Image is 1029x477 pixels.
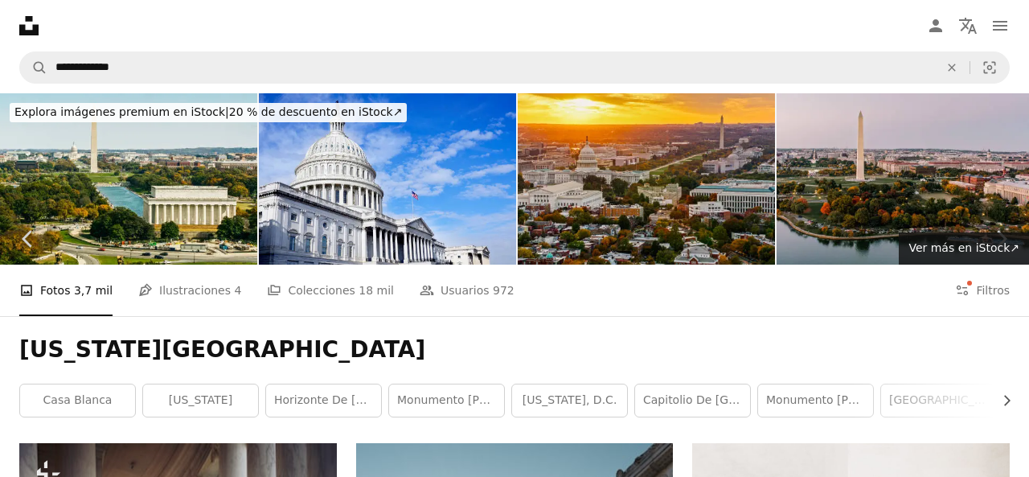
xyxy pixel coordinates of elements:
[143,384,258,417] a: [US_STATE]
[920,10,952,42] a: Iniciar sesión / Registrarse
[19,335,1010,364] h1: [US_STATE][GEOGRAPHIC_DATA]
[259,93,516,265] img: United States Capitol Building in Washington DC public building
[20,52,47,83] button: Buscar en Unsplash
[934,52,970,83] button: Borrar
[952,10,984,42] button: Idioma
[267,265,394,316] a: Colecciones 18 mil
[138,265,241,316] a: Ilustraciones 4
[512,384,627,417] a: [US_STATE], D.C.
[389,384,504,417] a: Monumento [PERSON_NAME][US_STATE]
[635,384,750,417] a: Capitolio de [GEOGRAPHIC_DATA].
[493,282,514,299] span: 972
[420,265,514,316] a: Usuarios 972
[881,384,996,417] a: [GEOGRAPHIC_DATA][PERSON_NAME][US_STATE]
[955,265,1010,316] button: Filtros
[518,93,775,265] img: Puesta de sol detrás
[19,16,39,35] a: Inicio — Unsplash
[20,384,135,417] a: casa blanca
[266,384,381,417] a: Horizonte de [US_STATE][GEOGRAPHIC_DATA]
[359,282,394,299] span: 18 mil
[234,282,241,299] span: 4
[970,52,1009,83] button: Búsqueda visual
[984,10,1016,42] button: Menú
[908,241,1019,254] span: Ver más en iStock ↗
[973,162,1029,316] a: Siguiente
[19,51,1010,84] form: Encuentra imágenes en todo el sitio
[14,105,402,118] span: 20 % de descuento en iStock ↗
[758,384,873,417] a: Monumento [PERSON_NAME]
[14,105,229,118] span: Explora imágenes premium en iStock |
[899,232,1029,265] a: Ver más en iStock↗
[992,384,1010,417] button: desplazar lista a la derecha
